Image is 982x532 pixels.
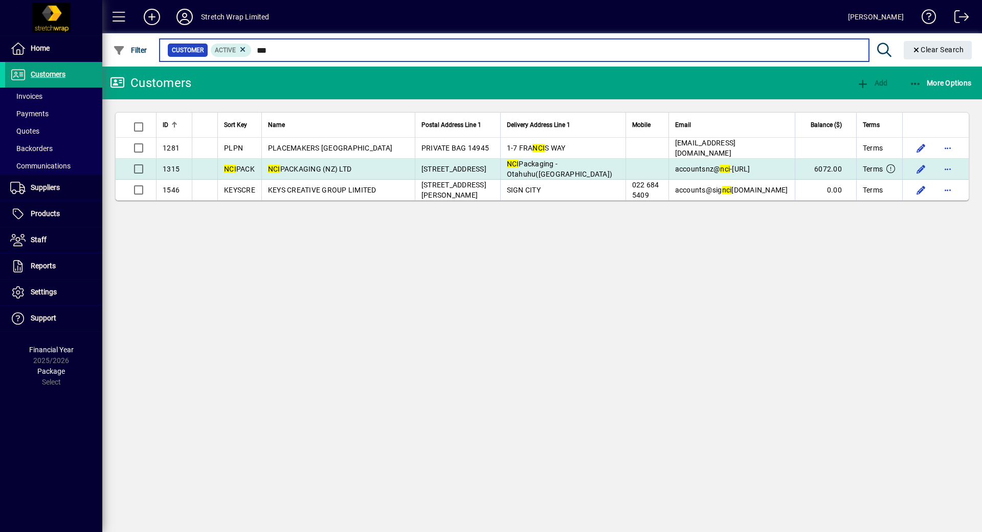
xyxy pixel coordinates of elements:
span: Filter [113,46,147,54]
div: [PERSON_NAME] [848,9,904,25]
span: Reports [31,262,56,270]
span: Payments [10,110,49,118]
span: Add [857,79,887,87]
span: Packaging - Otahuhu([GEOGRAPHIC_DATA]) [507,160,613,178]
button: Add [854,74,890,92]
span: Clear Search [912,46,964,54]
a: Settings [5,280,102,305]
span: Settings [31,288,57,296]
button: Edit [913,182,929,198]
span: Quotes [10,127,39,135]
button: More options [940,182,956,198]
span: Customer [172,45,204,55]
span: 022 684 5409 [632,181,659,199]
div: Email [675,119,789,131]
a: Suppliers [5,175,102,201]
a: Support [5,306,102,331]
button: Profile [168,8,201,26]
span: 1315 [163,165,180,173]
span: [STREET_ADDRESS] [421,165,486,173]
a: Home [5,36,102,61]
a: Payments [5,105,102,122]
em: NCI [507,160,519,168]
span: [STREET_ADDRESS][PERSON_NAME] [421,181,486,199]
span: PACKAGING (NZ) LTD [268,165,351,173]
span: Delivery Address Line 1 [507,119,570,131]
span: 1-7 FRA S WAY [507,144,566,152]
span: Customers [31,70,65,78]
span: Email [675,119,691,131]
span: Balance ($) [811,119,842,131]
span: KEYSCRE [224,186,255,194]
span: Suppliers [31,183,60,191]
button: Clear [904,41,972,59]
div: Customers [110,75,191,91]
span: SIGN CITY [507,186,541,194]
span: Package [37,367,65,375]
span: Sort Key [224,119,247,131]
div: Stretch Wrap Limited [201,9,270,25]
a: Quotes [5,122,102,140]
span: Financial Year [29,346,74,354]
span: PLACEMAKERS [GEOGRAPHIC_DATA] [268,144,392,152]
span: Active [215,47,236,54]
em: NCI [532,144,545,152]
span: accounts@sig [DOMAIN_NAME] [675,186,788,194]
em: nci [722,186,732,194]
span: Backorders [10,144,53,153]
span: PACK [224,165,255,173]
a: Communications [5,157,102,175]
button: More Options [907,74,974,92]
span: Postal Address Line 1 [421,119,481,131]
em: NCI [224,165,236,173]
button: Filter [110,41,150,59]
div: ID [163,119,186,131]
span: ID [163,119,168,131]
span: More Options [909,79,972,87]
span: Invoices [10,92,42,100]
span: Terms [863,185,883,195]
td: 6072.00 [795,159,856,180]
a: Knowledge Base [914,2,936,35]
span: Staff [31,236,47,244]
button: Add [136,8,168,26]
span: Terms [863,143,883,153]
a: Invoices [5,88,102,105]
span: Home [31,44,50,52]
div: Name [268,119,409,131]
div: Balance ($) [801,119,851,131]
a: Products [5,201,102,227]
em: nci [720,165,730,173]
span: Products [31,209,60,218]
span: [EMAIL_ADDRESS][DOMAIN_NAME] [675,139,736,157]
span: accountsnz@ -[URL] [675,165,750,173]
span: Support [31,314,56,322]
span: Communications [10,162,71,170]
span: KEYS CREATIVE GROUP LIMITED [268,186,376,194]
div: Mobile [632,119,662,131]
a: Backorders [5,140,102,157]
td: 0.00 [795,180,856,200]
em: NCI [268,165,280,173]
a: Logout [947,2,969,35]
mat-chip: Activation Status: Active [211,44,252,57]
span: 1281 [163,144,180,152]
span: PLPN [224,144,243,152]
span: Terms [863,119,880,131]
a: Reports [5,253,102,279]
span: PRIVATE BAG 14945 [421,144,489,152]
span: Terms [863,164,883,174]
span: Mobile [632,119,651,131]
button: More options [940,161,956,177]
button: Edit [913,140,929,156]
button: Edit [913,161,929,177]
span: 1546 [163,186,180,194]
a: Staff [5,227,102,253]
span: Name [268,119,285,131]
button: More options [940,140,956,156]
